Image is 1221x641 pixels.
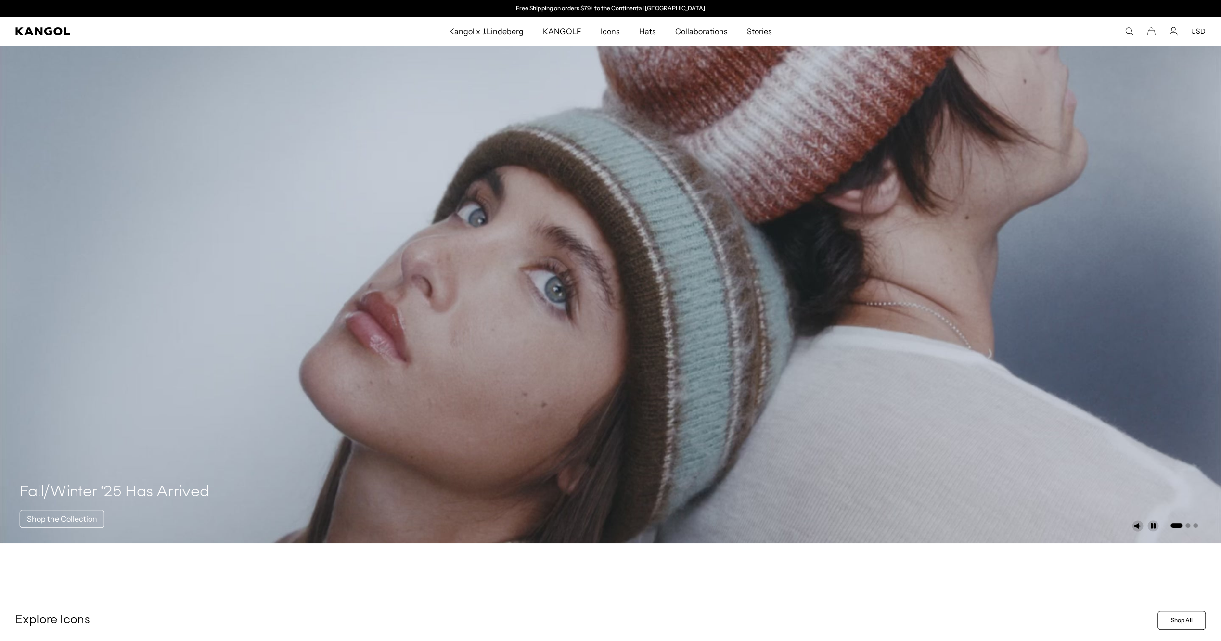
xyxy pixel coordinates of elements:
[1170,523,1182,528] button: Go to slide 1
[449,17,524,45] span: Kangol x J.Lindeberg
[1147,520,1159,532] button: Pause
[1169,27,1178,36] a: Account
[591,17,629,45] a: Icons
[675,17,728,45] span: Collaborations
[737,17,782,45] a: Stories
[1157,611,1206,630] a: Shop All
[512,5,710,13] slideshow-component: Announcement bar
[439,17,534,45] a: Kangol x J.Lindeberg
[543,17,581,45] span: KANGOLF
[600,17,619,45] span: Icons
[512,5,710,13] div: 1 of 2
[639,17,656,45] span: Hats
[15,27,298,35] a: Kangol
[1185,523,1190,528] button: Go to slide 2
[20,510,104,528] a: Shop the Collection
[630,17,666,45] a: Hats
[1147,27,1156,36] button: Cart
[1132,520,1144,532] button: Unmute
[512,5,710,13] div: Announcement
[15,613,1154,628] p: Explore Icons
[516,4,705,12] a: Free Shipping on orders $79+ to the Continental [GEOGRAPHIC_DATA]
[20,483,210,502] h4: Fall/Winter ‘25 Has Arrived
[747,17,772,45] span: Stories
[1170,521,1198,529] ul: Select a slide to show
[1193,523,1198,528] button: Go to slide 3
[533,17,591,45] a: KANGOLF
[666,17,737,45] a: Collaborations
[1125,27,1133,36] summary: Search here
[1191,27,1206,36] button: USD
